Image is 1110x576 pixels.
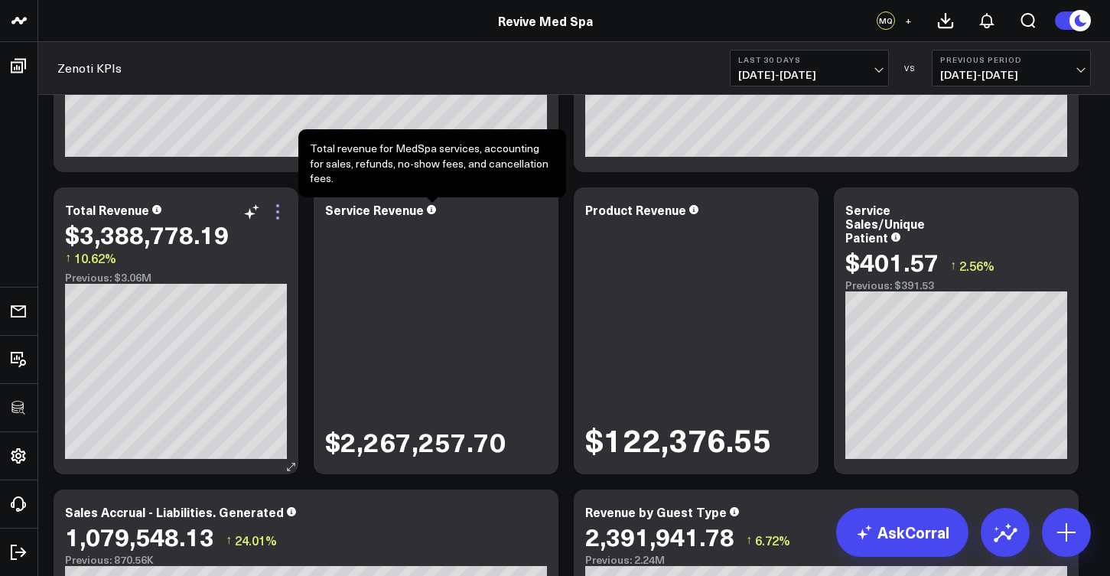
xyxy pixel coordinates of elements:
[325,201,424,218] div: Service Revenue
[498,12,593,29] a: Revive Med Spa
[65,503,284,520] div: Sales Accrual - Liabilities. Generated
[738,69,881,81] span: [DATE] - [DATE]
[226,530,232,550] span: ↑
[585,503,727,520] div: Revenue by Guest Type
[940,55,1082,64] b: Previous Period
[325,428,506,455] div: $2,267,257.70
[845,201,925,246] div: Service Sales/Unique Patient
[65,522,214,550] div: 1,079,548.13
[845,248,939,275] div: $401.57
[585,522,734,550] div: 2,391,941.78
[585,201,686,218] div: Product Revenue
[932,50,1091,86] button: Previous Period[DATE]-[DATE]
[585,554,1067,566] div: Previous: 2.24M
[836,508,968,557] a: AskCorral
[65,201,149,218] div: Total Revenue
[950,255,956,275] span: ↑
[74,249,116,266] span: 10.62%
[746,530,752,550] span: ↑
[897,63,924,73] div: VS
[899,11,917,30] button: +
[905,15,912,26] span: +
[940,69,1082,81] span: [DATE] - [DATE]
[235,532,277,548] span: 24.01%
[585,424,772,455] div: $122,376.55
[738,55,881,64] b: Last 30 Days
[57,60,122,76] a: Zenoti KPIs
[755,532,790,548] span: 6.72%
[877,11,895,30] div: MQ
[65,272,287,284] div: Previous: $3.06M
[730,50,889,86] button: Last 30 Days[DATE]-[DATE]
[65,220,229,248] div: $3,388,778.19
[65,248,71,268] span: ↑
[65,554,547,566] div: Previous: 870.56K
[959,257,994,274] span: 2.56%
[845,279,1067,291] div: Previous: $391.53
